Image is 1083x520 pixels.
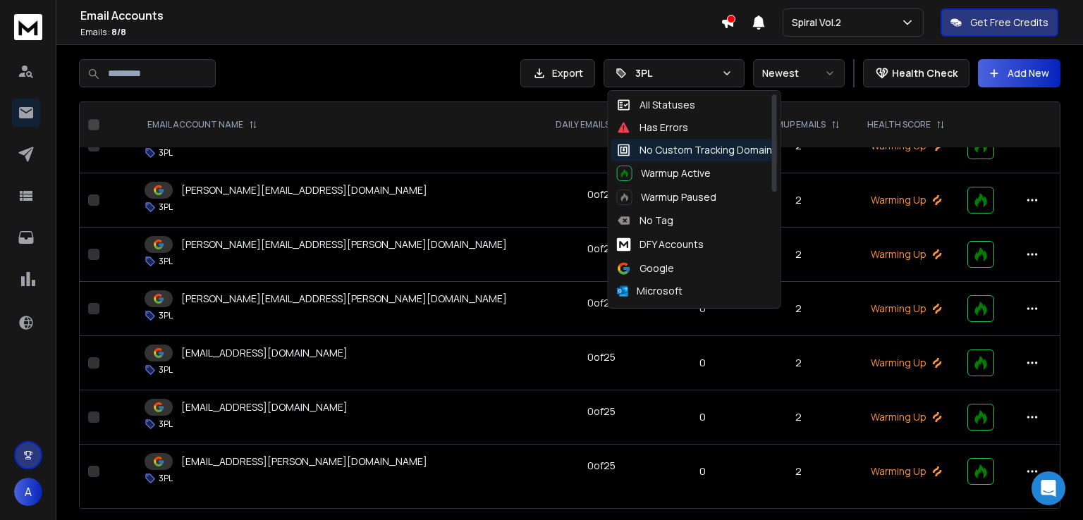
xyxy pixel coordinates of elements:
button: Health Check [863,59,969,87]
p: Warming Up [862,193,950,207]
div: Warmup Active [617,166,711,181]
div: Warmup Paused [617,190,716,205]
td: 2 [743,390,854,445]
p: [EMAIL_ADDRESS][DOMAIN_NAME] [181,400,348,414]
h1: Email Accounts [80,7,721,24]
p: 3PL [159,256,173,267]
p: 0 [671,464,735,478]
p: [EMAIL_ADDRESS][PERSON_NAME][DOMAIN_NAME] [181,454,427,469]
span: 8 / 8 [111,26,126,38]
button: Newest [753,59,845,87]
p: 3PL [159,147,173,159]
div: 0 of 25 [587,296,616,310]
div: 0 of 25 [587,242,616,256]
p: Warming Up [862,356,950,370]
p: 3PL [159,364,173,376]
p: HEALTH SCORE [867,119,931,130]
button: Export [520,59,595,87]
div: All Statuses [617,98,695,112]
div: 0 of 25 [587,350,616,364]
div: DFY Accounts [617,236,704,253]
td: 2 [743,228,854,282]
p: 3PL [635,66,716,80]
div: EMAIL ACCOUNT NAME [147,119,257,130]
div: 0 of 25 [587,459,616,473]
p: Emails : [80,27,721,38]
button: A [14,478,42,506]
p: 3PL [159,310,173,321]
div: No Custom Tracking Domain [617,143,772,157]
p: Warming Up [862,302,950,316]
img: logo [14,14,42,40]
p: [EMAIL_ADDRESS][DOMAIN_NAME] [181,346,348,360]
p: [PERSON_NAME][EMAIL_ADDRESS][PERSON_NAME][DOMAIN_NAME] [181,292,507,306]
p: 0 [671,356,735,370]
p: 0 [671,410,735,424]
button: Add New [978,59,1060,87]
p: Spiral Vol.2 [792,16,847,30]
p: Warming Up [862,410,950,424]
td: 2 [743,282,854,336]
div: Google [617,261,674,276]
p: 3PL [159,419,173,430]
td: 2 [743,173,854,228]
div: Open Intercom Messenger [1032,471,1065,505]
p: [PERSON_NAME][EMAIL_ADDRESS][PERSON_NAME][DOMAIN_NAME] [181,237,507,252]
td: 2 [743,445,854,499]
p: Warming Up [862,247,950,261]
p: Get Free Credits [970,16,1048,30]
p: 0 [671,302,735,316]
p: DAILY EMAILS SENT [556,119,634,130]
p: 3PL [159,473,173,484]
p: 3PL [159,202,173,213]
td: 2 [743,336,854,390]
div: Microsoft [617,284,683,298]
p: [PERSON_NAME][EMAIL_ADDRESS][DOMAIN_NAME] [181,183,427,197]
p: Warming Up [862,464,950,478]
p: WARMUP EMAILS [757,119,826,130]
div: Has Errors [617,120,688,135]
div: No Tag [617,213,673,228]
button: Get Free Credits [941,8,1058,37]
div: 0 of 25 [587,187,616,202]
div: 0 of 25 [587,404,616,419]
p: Health Check [892,66,957,80]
